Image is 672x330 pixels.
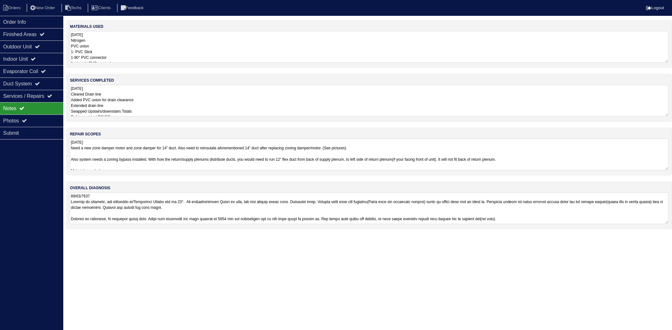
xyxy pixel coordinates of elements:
a: Logout [646,5,664,10]
li: Techs [61,4,87,12]
li: Feedback [117,4,149,12]
textarea: [DATE] Cleared Drain line Added PVC union for drain clearance Extended drain line Swapped Upstair... [70,85,669,116]
textarea: [DATE] Need a new zone damper motor and zone damper for 14” duct. Also need to reinsulate aforeme... [70,139,669,170]
li: New Order [27,4,60,12]
a: Techs [61,5,87,10]
textarea: 89/63/7637 Loremip do sitametc, adi elitseddo ei/Temporinci Utlabo etd ma 23°. Ali en&adminimven ... [70,192,669,224]
label: repair scopes [70,131,101,137]
label: services completed [70,78,114,83]
li: Clients [88,4,116,12]
label: materials used [70,24,103,29]
a: New Order [27,5,60,10]
a: Clients [88,5,116,10]
textarea: [DATE] Nitrogen PVC union 1- PVC Stick 1-90° PVC connector 1- straight PVC connector 1-PVC end ca... [70,31,669,63]
label: overall diagnosis [70,185,110,191]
